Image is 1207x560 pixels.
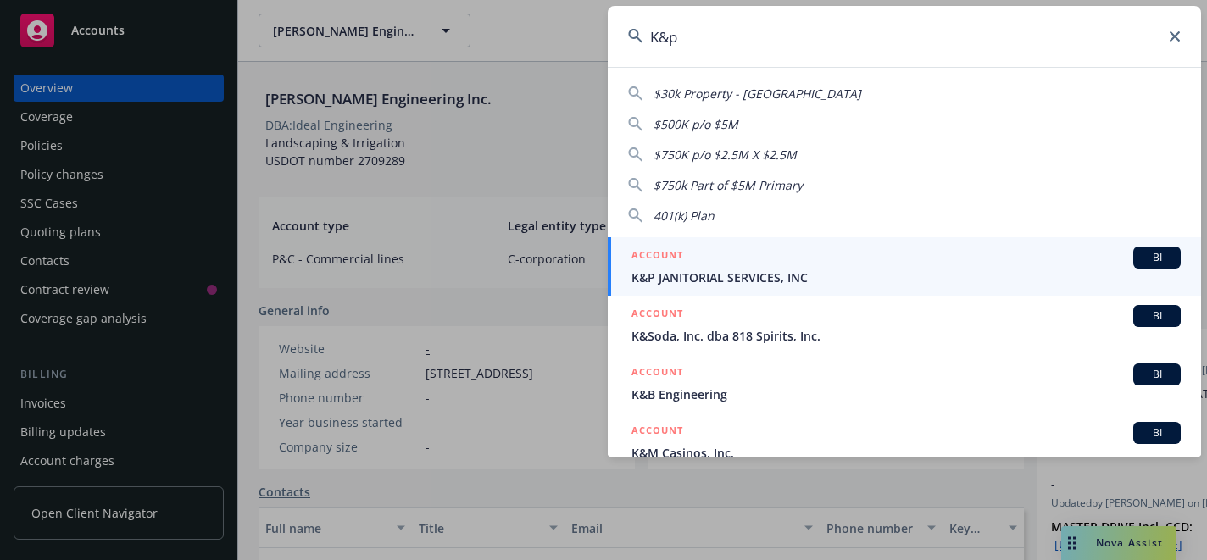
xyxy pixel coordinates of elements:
[654,147,797,163] span: $750K p/o $2.5M X $2.5M
[631,305,683,325] h5: ACCOUNT
[631,444,1181,462] span: K&M Casinos, Inc.
[608,6,1201,67] input: Search...
[631,385,1181,403] span: K&B Engineering
[631,247,683,267] h5: ACCOUNT
[1140,250,1174,265] span: BI
[654,177,803,193] span: $750k Part of $5M Primary
[654,86,861,102] span: $30k Property - [GEOGRAPHIC_DATA]
[1140,367,1174,382] span: BI
[631,327,1181,345] span: K&Soda, Inc. dba 818 Spirits, Inc.
[654,208,715,224] span: 401(k) Plan
[608,354,1201,413] a: ACCOUNTBIK&B Engineering
[608,237,1201,296] a: ACCOUNTBIK&P JANITORIAL SERVICES, INC
[631,269,1181,286] span: K&P JANITORIAL SERVICES, INC
[654,116,738,132] span: $500K p/o $5M
[608,413,1201,489] a: ACCOUNTBIK&M Casinos, Inc.
[1140,425,1174,441] span: BI
[631,363,683,384] h5: ACCOUNT
[608,296,1201,354] a: ACCOUNTBIK&Soda, Inc. dba 818 Spirits, Inc.
[1140,308,1174,324] span: BI
[631,422,683,442] h5: ACCOUNT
